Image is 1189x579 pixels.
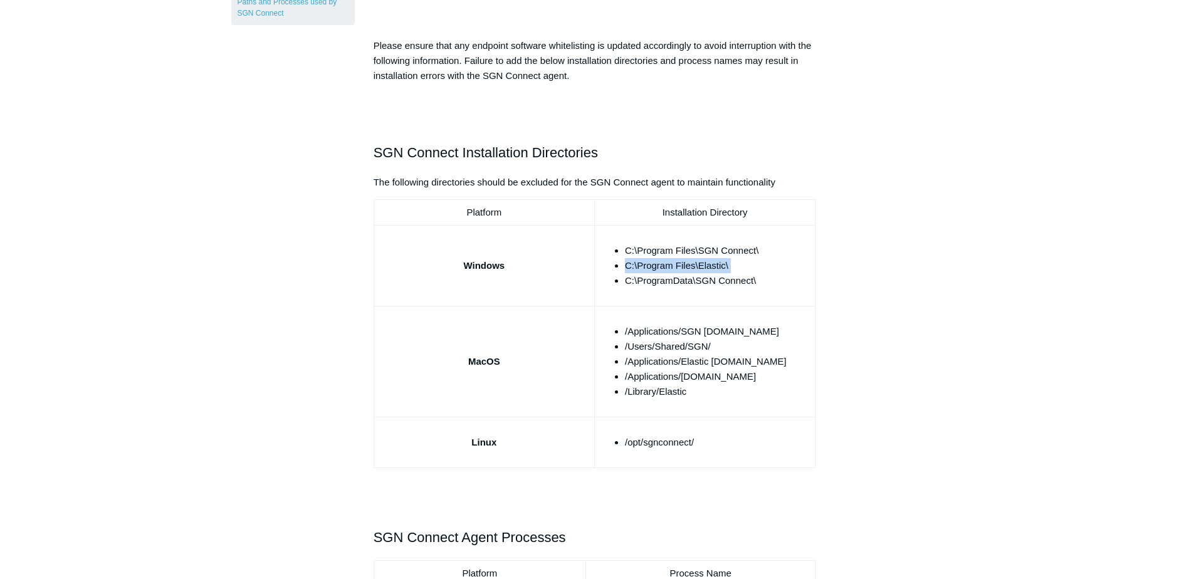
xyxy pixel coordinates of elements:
span: The following directories should be excluded for the SGN Connect agent to maintain functionality [374,177,775,187]
li: C:\ProgramData\SGN Connect\ [625,273,810,288]
td: Platform [374,200,594,226]
li: /Users/Shared/SGN/ [625,339,810,354]
li: /Applications/[DOMAIN_NAME] [625,369,810,384]
span: SGN Connect Installation Directories [374,145,598,160]
span: Please ensure that any endpoint software whitelisting is updated accordingly to avoid interruptio... [374,40,812,81]
li: /Applications/SGN [DOMAIN_NAME] [625,324,810,339]
li: /Library/Elastic [625,384,810,399]
strong: MacOS [468,356,500,367]
td: Installation Directory [594,200,815,226]
li: C:\Program Files\SGN Connect\ [625,243,810,258]
strong: Windows [463,260,505,271]
li: /Applications/Elastic [DOMAIN_NAME] [625,354,810,369]
h2: SGN Connect Agent Processes [374,526,816,548]
strong: Linux [471,437,496,447]
li: C:\Program Files\Elastic\ [625,258,810,273]
li: /opt/sgnconnect/ [625,435,810,450]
